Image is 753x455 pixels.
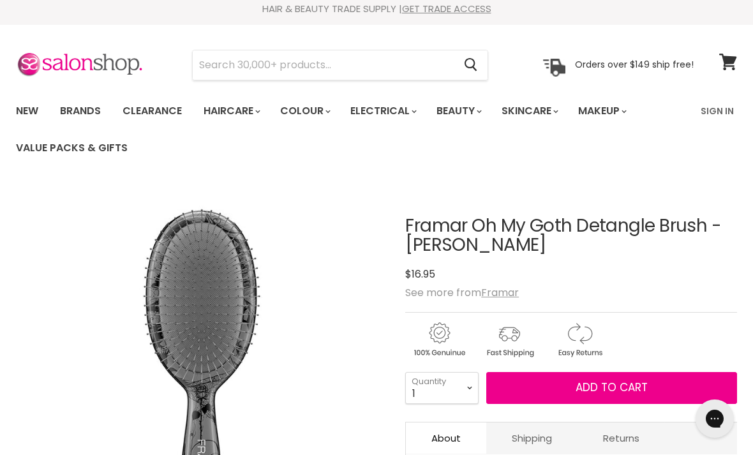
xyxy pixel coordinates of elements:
[405,216,737,256] h1: Framar Oh My Goth Detangle Brush - [PERSON_NAME]
[486,422,578,454] a: Shipping
[492,98,566,124] a: Skincare
[486,372,737,404] button: Add to cart
[689,395,740,442] iframe: Gorgias live chat messenger
[405,267,435,281] span: $16.95
[427,98,489,124] a: Beauty
[193,50,454,80] input: Search
[454,50,488,80] button: Search
[271,98,338,124] a: Colour
[693,98,742,124] a: Sign In
[575,59,694,70] p: Orders over $149 ship free!
[6,135,137,161] a: Value Packs & Gifts
[192,50,488,80] form: Product
[406,422,486,454] a: About
[546,320,613,359] img: returns.gif
[405,372,479,404] select: Quantity
[405,285,519,300] span: See more from
[341,98,424,124] a: Electrical
[569,98,634,124] a: Makeup
[576,380,648,395] span: Add to cart
[50,98,110,124] a: Brands
[405,320,473,359] img: genuine.gif
[475,320,543,359] img: shipping.gif
[6,98,48,124] a: New
[481,285,519,300] a: Framar
[578,422,665,454] a: Returns
[6,93,693,167] ul: Main menu
[113,98,191,124] a: Clearance
[194,98,268,124] a: Haircare
[402,2,491,15] a: GET TRADE ACCESS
